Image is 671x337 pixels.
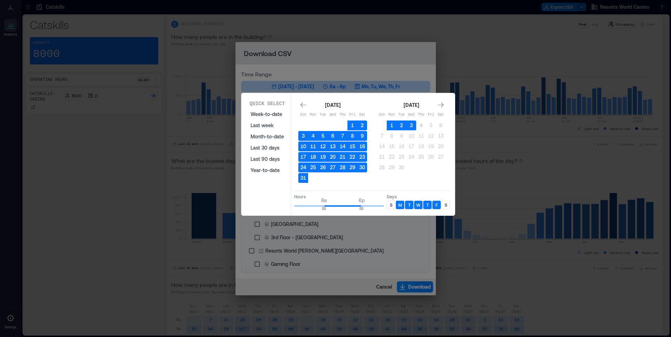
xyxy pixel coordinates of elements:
[416,142,426,151] button: 18
[328,142,338,151] button: 13
[416,131,426,141] button: 11
[416,121,426,130] button: 4
[298,131,308,141] button: 3
[357,152,367,162] button: 23
[387,110,397,120] th: Monday
[398,202,402,208] p: M
[357,110,367,120] th: Saturday
[246,120,288,131] button: Last week
[436,100,446,110] button: Go to next month
[246,142,288,153] button: Last 30 days
[308,152,318,162] button: 18
[406,110,416,120] th: Wednesday
[387,152,397,162] button: 22
[246,165,288,176] button: Year-to-date
[250,100,285,107] p: Quick Select
[294,194,384,199] p: Hours
[397,131,406,141] button: 9
[318,110,328,120] th: Tuesday
[357,112,367,118] p: Sat
[377,131,387,141] button: 7
[426,112,436,118] p: Fri
[246,109,288,120] button: Week-to-date
[426,142,436,151] button: 19
[426,131,436,141] button: 12
[426,202,429,208] p: T
[377,110,387,120] th: Sunday
[426,121,436,130] button: 5
[347,131,357,141] button: 8
[436,131,446,141] button: 13
[246,153,288,165] button: Last 90 days
[397,152,406,162] button: 23
[426,152,436,162] button: 26
[397,163,406,172] button: 30
[318,112,328,118] p: Tue
[298,152,308,162] button: 17
[347,152,357,162] button: 22
[298,142,308,151] button: 10
[406,112,416,118] p: Wed
[426,110,436,120] th: Friday
[436,152,446,162] button: 27
[390,202,392,208] p: S
[338,131,347,141] button: 7
[328,110,338,120] th: Wednesday
[357,142,367,151] button: 16
[387,142,397,151] button: 15
[318,142,328,151] button: 12
[416,110,426,120] th: Thursday
[318,131,328,141] button: 5
[377,142,387,151] button: 14
[308,142,318,151] button: 11
[406,152,416,162] button: 24
[318,163,328,172] button: 26
[318,152,328,162] button: 19
[416,152,426,162] button: 25
[436,142,446,151] button: 20
[347,121,357,130] button: 1
[436,202,438,208] p: F
[298,110,308,120] th: Sunday
[308,131,318,141] button: 4
[436,112,446,118] p: Sat
[308,163,318,172] button: 25
[338,142,347,151] button: 14
[347,112,357,118] p: Fri
[357,121,367,130] button: 2
[321,197,327,203] span: 8a
[338,163,347,172] button: 28
[387,194,450,199] p: Days
[387,112,397,118] p: Mon
[377,163,387,172] button: 28
[397,112,406,118] p: Tue
[416,112,426,118] p: Thu
[416,202,420,208] p: W
[328,163,338,172] button: 27
[298,173,308,183] button: 31
[387,163,397,172] button: 29
[298,163,308,172] button: 24
[406,131,416,141] button: 10
[387,121,397,130] button: 1
[397,142,406,151] button: 16
[397,110,406,120] th: Tuesday
[347,163,357,172] button: 29
[298,100,308,110] button: Go to previous month
[377,152,387,162] button: 21
[408,202,411,208] p: T
[357,131,367,141] button: 9
[436,121,446,130] button: 6
[436,110,446,120] th: Saturday
[397,121,406,130] button: 2
[328,131,338,141] button: 6
[298,112,308,118] p: Sun
[328,112,338,118] p: Wed
[347,142,357,151] button: 15
[347,110,357,120] th: Friday
[377,112,387,118] p: Sun
[338,152,347,162] button: 21
[401,101,421,109] div: [DATE]
[387,131,397,141] button: 8
[338,110,347,120] th: Thursday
